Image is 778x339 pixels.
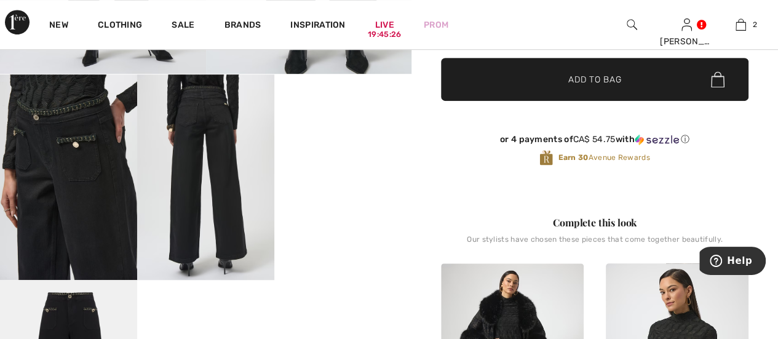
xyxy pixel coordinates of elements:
a: 2 [714,17,768,32]
img: High-Waisted Formal Trousers Style 254915. 4 [137,74,274,280]
div: or 4 payments of with [441,134,748,145]
div: Our stylists have chosen these pieces that come together beautifully. [441,235,748,253]
a: New [49,20,68,33]
iframe: Opens a widget where you can find more information [699,247,766,277]
a: Sign In [681,18,692,30]
div: 19:45:26 [368,29,401,41]
img: Bag.svg [711,71,724,87]
a: Prom [424,18,448,31]
video: Your browser does not support the video tag. [274,74,411,143]
div: Complete this look [441,215,748,230]
span: 2 [752,19,756,30]
img: My Info [681,17,692,32]
img: 1ère Avenue [5,10,30,34]
img: Sezzle [635,134,679,145]
div: or 4 payments ofCA$ 54.75withSezzle Click to learn more about Sezzle [441,134,748,150]
span: CA$ 54.75 [573,134,616,145]
img: Avenue Rewards [539,150,553,166]
img: search the website [627,17,637,32]
span: Add to Bag [568,73,621,86]
span: Avenue Rewards [558,152,649,163]
button: Add to Bag [441,58,748,101]
strong: Earn 30 [558,153,588,162]
a: Live19:45:26 [375,18,394,31]
div: [PERSON_NAME] [660,35,713,48]
a: Brands [224,20,261,33]
img: My Bag [736,17,746,32]
a: Sale [172,20,194,33]
a: Clothing [98,20,142,33]
span: Inspiration [290,20,345,33]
